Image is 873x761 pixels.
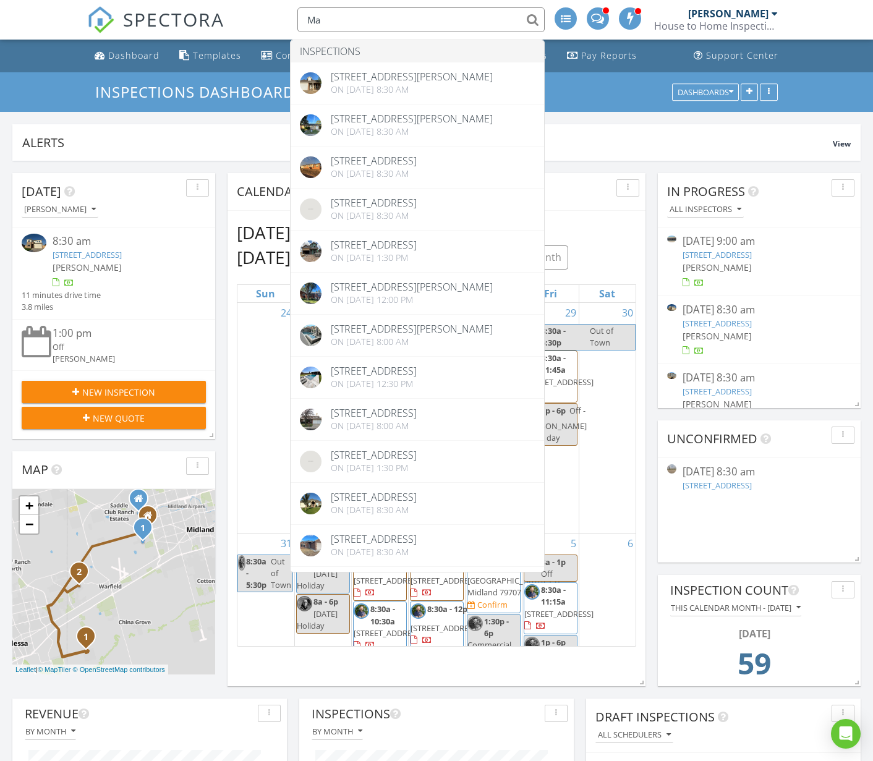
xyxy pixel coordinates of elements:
[683,302,836,318] div: [DATE] 8:30 am
[237,303,294,533] td: Go to August 24, 2025
[667,370,851,425] a: [DATE] 8:30 am [STREET_ADDRESS] [PERSON_NAME]
[83,633,88,642] i: 1
[331,169,417,179] div: On [DATE] 8:30 am
[674,641,835,693] td: 59
[77,568,82,577] i: 2
[22,234,206,313] a: 8:30 am [STREET_ADDRESS] [PERSON_NAME] 11 minutes drive time 3.8 miles
[22,289,101,301] div: 11 minutes drive time
[683,330,752,342] span: [PERSON_NAME]
[467,599,508,611] a: Confirm
[541,352,566,375] span: 8:30a - 11:45a
[353,555,407,602] a: 8:30a - 1:45p [STREET_ADDRESS]
[93,412,145,425] span: New Quote
[331,253,417,263] div: On [DATE] 1:30 pm
[174,45,246,67] a: Templates
[300,72,322,94] img: cover.jpg
[143,527,150,535] div: 509 Worthy Ln , Midland, TX 79706
[300,451,322,472] img: streetview
[108,49,160,61] div: Dashboard
[689,45,783,67] a: Support Center
[22,234,46,252] img: 9357734%2Fcover_photos%2Fy8X1Mro6YxlAP9Aj64gu%2Fsmall.jpg
[427,603,467,614] span: 8:30a - 12p
[408,533,465,753] td: Go to September 3, 2025
[683,464,836,480] div: [DATE] 8:30 am
[678,88,733,96] div: Dashboards
[87,17,224,43] a: SPECTORA
[138,498,146,506] div: 6004 Beals Creek Drive, Midland TX 79707
[331,534,417,544] div: [STREET_ADDRESS]
[271,556,291,590] span: Out of Town
[331,198,417,208] div: [STREET_ADDRESS]
[524,582,577,634] a: 8:30a - 11:15a [STREET_ADDRESS]
[568,534,579,553] a: Go to September 5, 2025
[667,464,676,474] img: streetview
[683,386,752,397] a: [STREET_ADDRESS]
[25,705,253,723] div: Revenue
[683,261,752,273] span: [PERSON_NAME]
[297,568,338,591] span: [DATE] Holiday
[53,261,122,273] span: [PERSON_NAME]
[579,533,636,753] td: Go to September 6, 2025
[540,325,587,349] span: 8:30a - 5:30p
[297,608,338,631] span: [DATE] Holiday
[353,602,407,653] a: 8:30a - 10:30a [STREET_ADDRESS]
[297,596,312,611] img: img_5043g.jpg
[595,727,673,744] button: All schedulers
[667,236,676,242] img: 9328510%2Fcover_photos%2FMphHoXV4NPi4M3WorgBv%2Fsmall.jpg
[541,584,566,607] span: 8:30a - 11:15a
[253,285,278,302] a: Sunday
[595,708,715,725] span: Draft Inspections
[411,575,480,586] span: [STREET_ADDRESS]
[148,515,155,522] div: 5716 Greenridge, Midland TX 79707
[354,575,423,586] span: [STREET_ADDRESS]
[620,303,636,323] a: Go to August 30, 2025
[672,83,739,101] button: Dashboards
[237,183,300,200] span: Calendar
[541,556,566,568] span: 8a - 1p
[25,727,75,736] div: By month
[683,249,752,260] a: [STREET_ADDRESS]
[674,626,835,641] div: [DATE]
[590,325,613,348] span: Out of Town
[300,156,322,178] img: cover.jpg
[562,45,642,67] a: Pay Reports
[278,534,294,553] a: Go to August 31, 2025
[123,6,224,32] span: SPECTORA
[53,326,191,341] div: 1:00 pm
[354,556,423,598] a: 8:30a - 1:45p [STREET_ADDRESS]
[300,240,322,262] img: 8945742%2Fcover_photos%2FmY0AbByBSRKklSKK4yl4%2Foriginal.jpg
[300,409,322,430] img: cover.jpg
[331,324,493,334] div: [STREET_ADDRESS][PERSON_NAME]
[541,405,566,416] span: 1p - 6p
[79,571,87,579] div: 37 Devon Ct , Odessa, TX 79765
[87,6,114,33] img: The Best Home Inspection Software - Spectora
[667,304,676,311] img: 9357734%2Fcover_photos%2Fy8X1Mro6YxlAP9Aj64gu%2Fsmall.jpg
[22,183,61,200] span: [DATE]
[22,407,206,429] button: New Quote
[278,303,294,323] a: Go to August 24, 2025
[245,555,268,592] span: 8:30a - 5:30p
[598,731,671,739] div: All schedulers
[683,234,836,249] div: [DATE] 9:00 am
[524,637,540,652] img: headshot20220519__allen_dicharry.jpg
[53,249,122,260] a: [STREET_ADDRESS]
[238,555,245,571] img: headshot20220519__allen_dicharry.jpg
[15,666,36,673] a: Leaflet
[667,302,851,357] a: [DATE] 8:30 am [STREET_ADDRESS] [PERSON_NAME]
[312,723,363,740] button: By month
[22,202,98,218] button: [PERSON_NAME]
[73,666,165,673] a: © OpenStreetMap contributors
[331,240,417,250] div: [STREET_ADDRESS]
[524,584,540,600] img: headshot20220519__allen_dicharry.jpg
[300,325,322,346] img: 3788124%2Fcover_photos%2FXq6OxDvE5GtbrFSNKhlT%2Foriginal.jpg
[331,337,493,347] div: On [DATE] 8:00 am
[522,303,579,533] td: Go to August 29, 2025
[354,603,423,650] a: 8:30a - 10:30a [STREET_ADDRESS]
[237,533,294,753] td: Go to August 31, 2025
[86,636,93,644] div: 13804 W County Rd 171 , Odessa, TX 79766
[671,603,801,612] div: This calendar month - [DATE]
[354,627,423,639] span: [STREET_ADDRESS]
[524,352,594,399] a: 8:30a - 11:45a [STREET_ADDRESS]
[354,603,369,619] img: headshot20220519__allen_dicharry.jpg
[411,623,480,634] span: [STREET_ADDRESS]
